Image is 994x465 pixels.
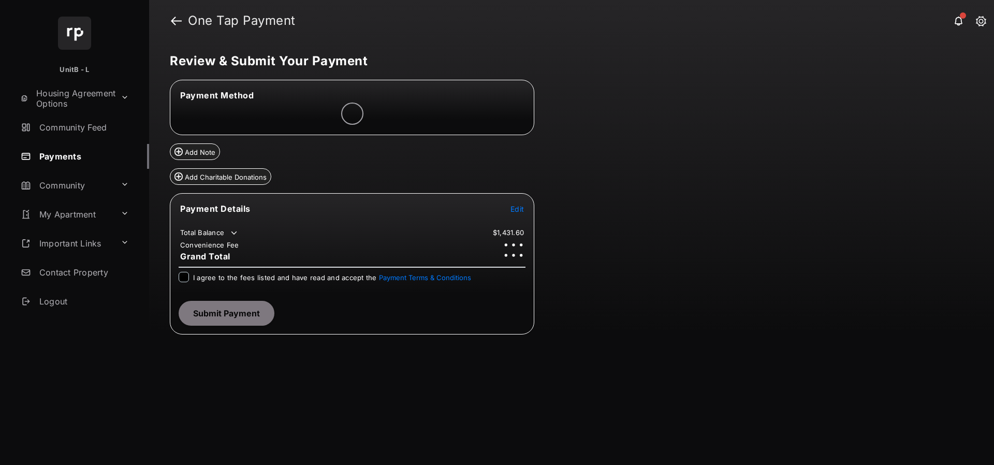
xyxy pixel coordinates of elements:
span: Payment Method [180,90,254,100]
button: Submit Payment [179,301,274,326]
p: UnitB - L [60,65,89,75]
button: I agree to the fees listed and have read and accept the [379,273,471,282]
a: Community [17,173,116,198]
a: Housing Agreement Options [17,86,116,111]
a: Important Links [17,231,116,256]
a: Payments [17,144,149,169]
td: $1,431.60 [492,228,524,237]
span: Edit [510,205,524,213]
a: My Apartment [17,202,116,227]
td: Total Balance [180,228,239,238]
a: Contact Property [17,260,149,285]
span: Payment Details [180,204,251,214]
span: I agree to the fees listed and have read and accept the [193,273,471,282]
button: Add Note [170,143,220,160]
strong: One Tap Payment [188,14,296,27]
img: svg+xml;base64,PHN2ZyB4bWxucz0iaHR0cDovL3d3dy53My5vcmcvMjAwMC9zdmciIHdpZHRoPSI2NCIgaGVpZ2h0PSI2NC... [58,17,91,50]
h5: Review & Submit Your Payment [170,55,965,67]
td: Convenience Fee [180,240,240,250]
a: Logout [17,289,149,314]
a: Community Feed [17,115,149,140]
span: Grand Total [180,251,230,261]
button: Add Charitable Donations [170,168,271,185]
button: Edit [510,204,524,214]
